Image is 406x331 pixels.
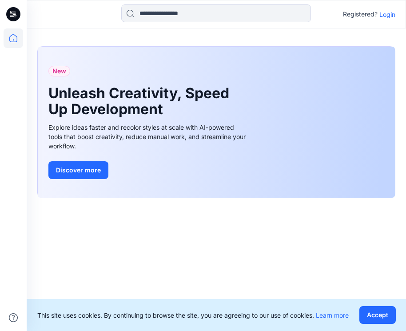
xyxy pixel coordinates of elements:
div: Explore ideas faster and recolor styles at scale with AI-powered tools that boost creativity, red... [48,123,248,151]
p: Login [379,10,395,19]
a: Discover more [48,161,248,179]
h1: Unleash Creativity, Speed Up Development [48,85,235,117]
button: Accept [359,306,396,324]
p: Registered? [343,9,378,20]
a: Learn more [316,311,349,319]
p: This site uses cookies. By continuing to browse the site, you are agreeing to our use of cookies. [37,311,349,320]
span: New [52,66,66,76]
button: Discover more [48,161,108,179]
